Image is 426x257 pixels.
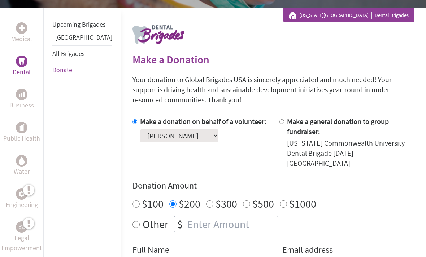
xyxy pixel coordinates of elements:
[19,124,25,131] img: Public Health
[140,117,266,126] label: Make a donation on behalf of a volunteer:
[132,25,184,44] img: logo-dental.png
[299,12,372,19] a: [US_STATE][GEOGRAPHIC_DATA]
[1,233,42,253] p: Legal Empowerment
[11,34,32,44] p: Medical
[186,216,278,232] input: Enter Amount
[174,216,186,232] div: $
[9,100,34,110] p: Business
[3,122,40,143] a: Public HealthPublic Health
[19,225,25,229] img: Legal Empowerment
[11,22,32,44] a: MedicalMedical
[52,66,72,74] a: Donate
[16,22,27,34] div: Medical
[16,188,27,200] div: Engineering
[6,200,38,210] p: Engineering
[52,62,112,78] li: Donate
[13,67,31,77] p: Dental
[216,197,237,211] label: $300
[13,56,31,77] a: DentalDental
[19,191,25,197] img: Engineering
[14,155,30,177] a: WaterWater
[287,117,389,136] label: Make a general donation to group fundraiser:
[132,244,169,257] label: Full Name
[282,244,333,257] label: Email address
[252,197,274,211] label: $500
[16,122,27,133] div: Public Health
[52,20,106,28] a: Upcoming Brigades
[16,155,27,167] div: Water
[6,188,38,210] a: EngineeringEngineering
[132,180,414,191] h4: Donation Amount
[52,49,85,58] a: All Brigades
[179,197,200,211] label: $200
[287,138,415,168] div: [US_STATE] Commonwealth University Dental Brigade [DATE] [GEOGRAPHIC_DATA]
[19,92,25,97] img: Business
[289,197,316,211] label: $1000
[289,12,409,19] div: Dental Brigades
[19,156,25,165] img: Water
[19,58,25,65] img: Dental
[19,25,25,31] img: Medical
[52,45,112,62] li: All Brigades
[9,89,34,110] a: BusinessBusiness
[132,75,414,105] p: Your donation to Global Brigades USA is sincerely appreciated and much needed! Your support is dr...
[142,197,164,211] label: $100
[52,17,112,32] li: Upcoming Brigades
[1,221,42,253] a: Legal EmpowermentLegal Empowerment
[16,89,27,100] div: Business
[3,133,40,143] p: Public Health
[14,167,30,177] p: Water
[55,33,112,41] a: [GEOGRAPHIC_DATA]
[16,221,27,233] div: Legal Empowerment
[143,216,168,232] label: Other
[132,53,414,66] h2: Make a Donation
[16,56,27,67] div: Dental
[52,32,112,45] li: Guatemala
